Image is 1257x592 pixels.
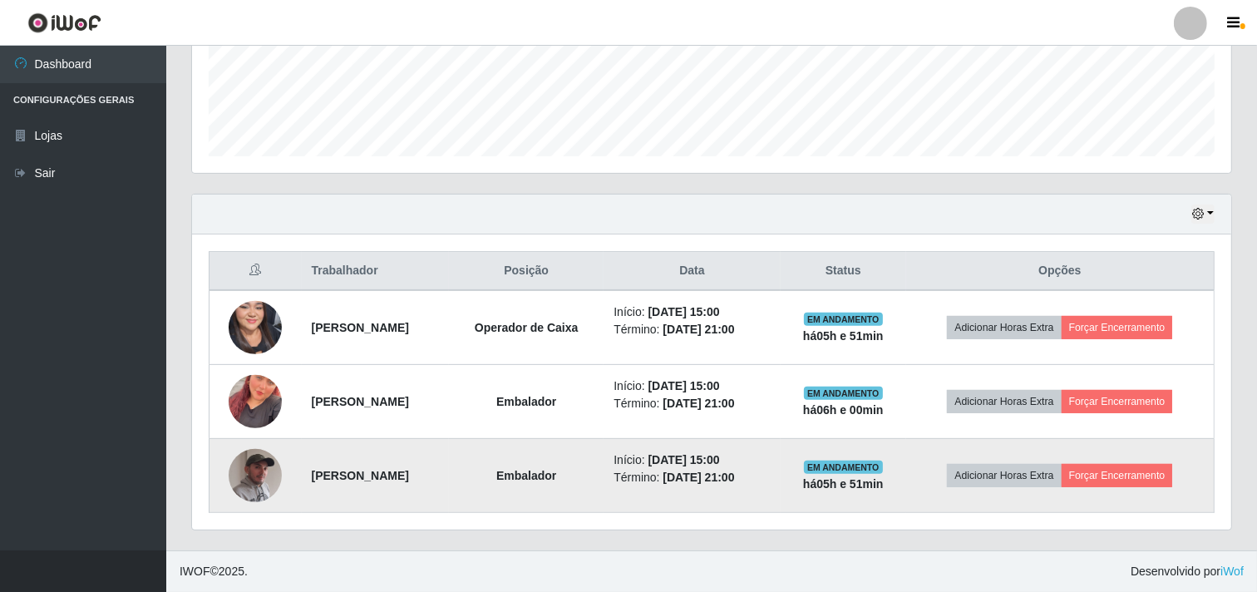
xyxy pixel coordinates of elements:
[229,442,282,509] img: 1754222281975.jpeg
[614,303,770,321] li: Início:
[496,395,556,408] strong: Embalador
[614,469,770,486] li: Término:
[475,321,579,334] strong: Operador de Caixa
[1062,390,1173,413] button: Forçar Encerramento
[648,453,720,466] time: [DATE] 15:00
[614,377,770,395] li: Início:
[804,461,883,474] span: EM ANDAMENTO
[449,252,604,291] th: Posição
[781,252,906,291] th: Status
[302,252,449,291] th: Trabalhador
[312,469,409,482] strong: [PERSON_NAME]
[648,379,720,392] time: [DATE] 15:00
[663,323,734,336] time: [DATE] 21:00
[1220,565,1244,578] a: iWof
[27,12,101,33] img: CoreUI Logo
[906,252,1215,291] th: Opções
[229,270,282,385] img: 1750900029799.jpeg
[1062,316,1173,339] button: Forçar Encerramento
[1131,563,1244,580] span: Desenvolvido por
[604,252,780,291] th: Data
[947,316,1061,339] button: Adicionar Horas Extra
[803,403,884,417] strong: há 06 h e 00 min
[229,354,282,449] img: 1752261305174.jpeg
[648,305,720,318] time: [DATE] 15:00
[804,387,883,400] span: EM ANDAMENTO
[803,477,884,491] strong: há 05 h e 51 min
[614,451,770,469] li: Início:
[947,390,1061,413] button: Adicionar Horas Extra
[614,395,770,412] li: Término:
[312,321,409,334] strong: [PERSON_NAME]
[180,563,248,580] span: © 2025 .
[804,313,883,326] span: EM ANDAMENTO
[663,397,734,410] time: [DATE] 21:00
[312,395,409,408] strong: [PERSON_NAME]
[180,565,210,578] span: IWOF
[1062,464,1173,487] button: Forçar Encerramento
[947,464,1061,487] button: Adicionar Horas Extra
[663,471,734,484] time: [DATE] 21:00
[803,329,884,343] strong: há 05 h e 51 min
[614,321,770,338] li: Término:
[496,469,556,482] strong: Embalador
